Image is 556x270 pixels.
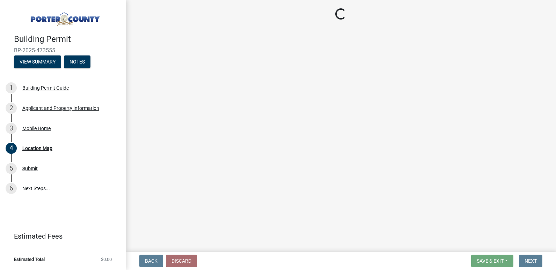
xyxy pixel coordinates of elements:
div: 3 [6,123,17,134]
span: Save & Exit [477,258,504,264]
div: Mobile Home [22,126,51,131]
button: Discard [166,255,197,267]
div: Building Permit Guide [22,85,69,90]
button: Save & Exit [471,255,513,267]
a: Estimated Fees [6,229,115,243]
div: 6 [6,183,17,194]
span: $0.00 [101,257,112,262]
span: Back [145,258,158,264]
button: Notes [64,55,90,68]
span: Estimated Total [14,257,45,262]
div: Submit [22,166,38,171]
img: Porter County, Indiana [14,7,115,27]
div: 5 [6,163,17,174]
div: 4 [6,143,17,154]
div: Applicant and Property Information [22,106,99,111]
button: Back [139,255,163,267]
div: 1 [6,82,17,93]
button: Next [519,255,542,267]
wm-modal-confirm: Notes [64,59,90,65]
div: 2 [6,103,17,114]
span: BP-2025-473555 [14,47,112,54]
wm-modal-confirm: Summary [14,59,61,65]
span: Next [525,258,537,264]
button: View Summary [14,55,61,68]
div: Location Map [22,146,52,151]
h4: Building Permit [14,34,120,44]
